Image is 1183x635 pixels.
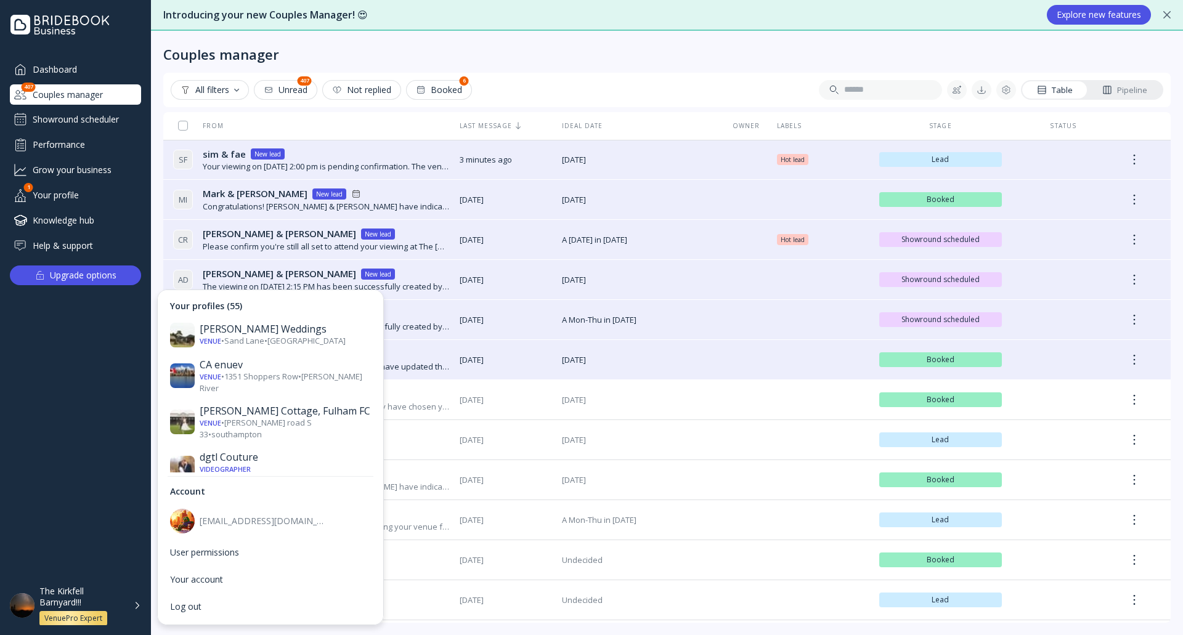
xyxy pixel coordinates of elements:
div: User permissions [170,547,371,558]
a: Your account [163,567,378,593]
img: dpr=1,fit=cover,g=face,w=30,h=30 [170,410,195,435]
div: 407 [22,83,36,92]
div: [PERSON_NAME] Cottage, Fulham FC [200,405,371,417]
div: CA enuev [200,358,371,371]
div: Account [163,480,378,503]
span: [DATE] [562,394,716,406]
div: Couples manager [10,84,141,105]
div: A D [173,270,193,289]
div: Labels [777,121,869,130]
div: New lead [316,189,343,199]
span: [DATE] [562,274,716,286]
button: Explore new features [1047,5,1151,25]
div: • Sand Lane • [GEOGRAPHIC_DATA] [200,336,371,347]
span: Mark & [PERSON_NAME] [203,187,307,200]
span: Lead [884,515,998,525]
div: Owner [726,121,767,130]
a: Couples manager407 [10,84,141,105]
span: Undecided [562,554,716,566]
img: dpr=1,fit=cover,g=face,w=40,h=40 [170,509,195,533]
div: 1 [24,183,33,192]
img: dpr=1,fit=cover,g=face,w=30,h=30 [170,456,195,481]
div: Your profile [10,185,141,205]
a: User permissions [163,540,378,565]
span: [DATE] [562,354,716,366]
div: Not replied [332,85,391,95]
div: dgtl Couture [200,451,371,463]
span: sim & fae [203,148,246,161]
div: Explore new features [1057,10,1141,20]
span: [DATE] [460,554,552,566]
div: Your viewing on [DATE] 2:00 pm is pending confirmation. The venue will approve or decline shortly... [203,161,450,172]
div: Unread [264,85,307,95]
div: C R [173,230,193,249]
span: Showround scheduled [884,315,998,325]
button: Booked [406,80,472,100]
div: From [173,121,224,130]
div: Upgrade options [50,267,116,284]
div: 6 [460,76,469,86]
a: Help & support [10,235,141,256]
button: Unread [254,80,317,100]
span: [DATE] [562,474,716,486]
div: • 1351 Shoppers Row • [PERSON_NAME] River [200,371,371,394]
div: New lead [365,229,391,239]
span: [DATE] [460,434,552,446]
div: Your profiles (55) [163,295,378,317]
div: Venue [200,372,221,381]
div: Stage [879,121,1002,130]
span: Hot lead [781,155,805,164]
span: Booked [884,555,998,565]
a: Showround scheduler [10,110,141,129]
span: Lead [884,595,998,605]
div: Couples manager [163,46,279,63]
button: All filters [171,80,249,100]
span: Booked [884,195,998,204]
span: [PERSON_NAME] & [PERSON_NAME] [203,227,356,240]
span: A Mon-Thu in [DATE] [562,514,716,526]
img: dpr=1,fit=cover,g=face,w=48,h=48 [10,593,35,618]
span: [DATE] [460,394,552,406]
span: Hot lead [781,235,805,245]
a: Dashboard [10,59,141,79]
div: [PERSON_NAME] Weddings [200,323,371,336]
div: Grow your business [10,160,141,180]
span: Booked [884,355,998,365]
span: [DATE] [562,154,716,166]
div: Booked [416,85,462,95]
a: Knowledge hub [10,210,141,230]
span: 3 minutes ago [460,154,552,166]
div: 407 [298,76,312,86]
span: A [DATE] in [DATE] [562,234,716,246]
div: Your account [170,574,371,585]
a: Your profile1 [10,185,141,205]
span: [DATE] [460,354,552,366]
span: Undecided [562,594,716,606]
div: [EMAIL_ADDRESS][DOMAIN_NAME] [200,516,327,527]
span: [DATE] [460,314,552,326]
div: Ideal date [562,121,716,130]
span: Showround scheduled [884,275,998,285]
div: Last message [460,121,552,130]
button: Not replied [322,80,401,100]
div: Please confirm you're still all set to attend your viewing at The [GEOGRAPHIC_DATA]!!! on [DATE] ... [203,241,450,253]
img: dpr=1,fit=cover,g=face,w=30,h=30 [170,323,195,347]
div: Pipeline [1102,84,1147,96]
div: New lead [254,149,281,159]
div: Table [1037,84,1073,96]
a: Performance [10,134,141,155]
div: Videographer [200,464,251,474]
div: VenuePro Expert [44,613,102,623]
span: Booked [884,395,998,405]
span: Lead [884,435,998,445]
div: S F [173,150,193,169]
div: • [PERSON_NAME] road S 33 • southampton [200,417,371,440]
span: [PERSON_NAME] & [PERSON_NAME] [203,267,356,280]
div: The viewing on [DATE] 2:15 PM has been successfully created by The Kirkfell Barnyard!!!. [203,281,450,293]
div: New lead [365,269,391,279]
